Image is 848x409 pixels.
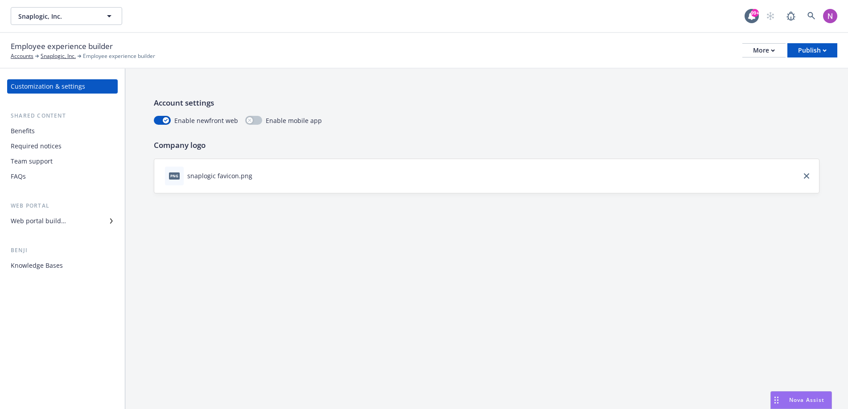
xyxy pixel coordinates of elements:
[7,201,118,210] div: Web portal
[742,43,786,57] button: More
[801,171,812,181] a: close
[11,7,122,25] button: Snaplogic, Inc.
[11,124,35,138] div: Benefits
[11,79,85,94] div: Customization & settings
[256,171,263,180] button: download file
[7,79,118,94] a: Customization & settings
[7,111,118,120] div: Shared content
[798,44,827,57] div: Publish
[7,154,118,168] a: Team support
[154,97,819,109] p: Account settings
[11,258,63,273] div: Knowledge Bases
[154,139,819,151] p: Company logo
[11,139,62,153] div: Required notices
[11,214,66,228] div: Web portal builder
[18,12,95,21] span: Snaplogic, Inc.
[7,246,118,255] div: Benji
[266,116,322,125] span: Enable mobile app
[770,391,832,409] button: Nova Assist
[753,44,775,57] div: More
[11,154,53,168] div: Team support
[782,7,800,25] a: Report a Bug
[187,171,252,180] div: snaplogic favicon.png
[789,396,824,404] span: Nova Assist
[11,52,33,60] a: Accounts
[7,169,118,184] a: FAQs
[11,169,26,184] div: FAQs
[7,124,118,138] a: Benefits
[803,7,820,25] a: Search
[751,9,759,17] div: 99+
[174,116,238,125] span: Enable newfront web
[11,41,113,52] span: Employee experience builder
[762,7,779,25] a: Start snowing
[771,392,782,409] div: Drag to move
[7,258,118,273] a: Knowledge Bases
[41,52,76,60] a: Snaplogic, Inc.
[83,52,155,60] span: Employee experience builder
[823,9,837,23] img: photo
[7,214,118,228] a: Web portal builder
[7,139,118,153] a: Required notices
[169,172,180,179] span: png
[787,43,837,57] button: Publish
